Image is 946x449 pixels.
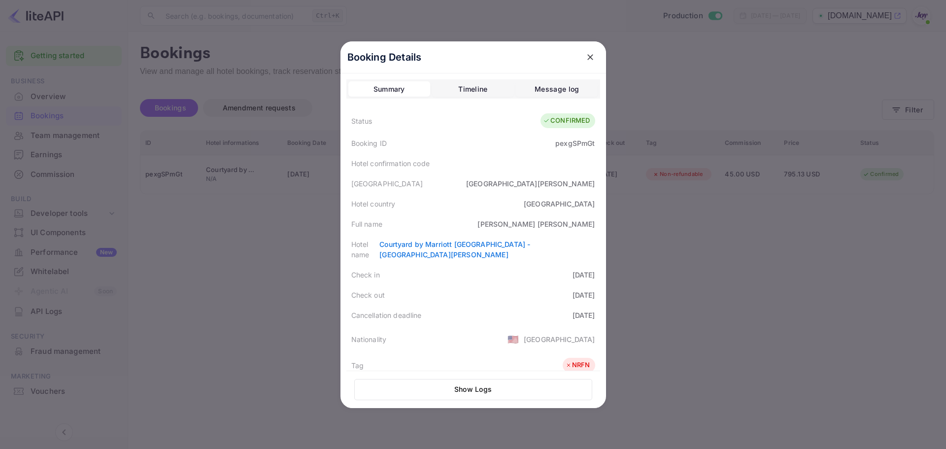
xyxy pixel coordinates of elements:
div: [DATE] [573,270,595,280]
div: Nationality [351,334,387,345]
div: Hotel country [351,199,396,209]
p: Booking Details [347,50,422,65]
span: United States [507,330,519,348]
div: [DATE] [573,290,595,300]
div: Check in [351,270,380,280]
div: [GEOGRAPHIC_DATA] [524,199,595,209]
div: [DATE] [573,310,595,320]
div: [GEOGRAPHIC_DATA][PERSON_NAME] [466,178,595,189]
div: Tag [351,360,364,371]
div: [PERSON_NAME] [PERSON_NAME] [477,219,595,229]
button: Timeline [432,81,514,97]
div: CONFIRMED [543,116,590,126]
div: Status [351,116,372,126]
div: [GEOGRAPHIC_DATA] [524,334,595,345]
div: Summary [373,83,405,95]
div: Hotel confirmation code [351,158,430,169]
div: Full name [351,219,382,229]
div: NRFN [565,360,590,370]
div: Timeline [458,83,487,95]
div: Check out [351,290,385,300]
div: pexgSPmGt [555,138,595,148]
div: Hotel name [351,239,380,260]
button: Message log [516,81,598,97]
div: Message log [535,83,579,95]
div: Booking ID [351,138,387,148]
a: Courtyard by Marriott [GEOGRAPHIC_DATA] - [GEOGRAPHIC_DATA][PERSON_NAME] [379,240,530,259]
button: Summary [348,81,430,97]
div: [GEOGRAPHIC_DATA] [351,178,423,189]
button: Show Logs [354,379,592,400]
button: close [581,48,599,66]
div: Cancellation deadline [351,310,422,320]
